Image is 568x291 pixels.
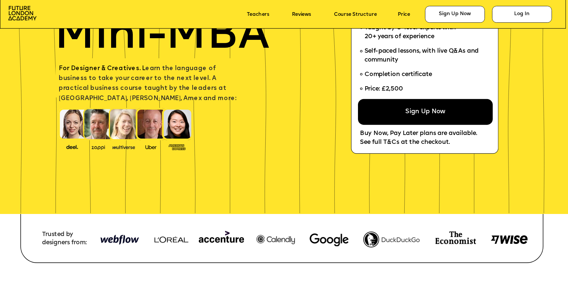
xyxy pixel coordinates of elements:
a: Price [398,12,410,17]
span: Trusted by designers from: [42,231,86,246]
span: earn the language of business to take your career to the next level. A practical business course ... [59,66,236,102]
img: image-93eab660-639c-4de6-957c-4ae039a0235a.png [166,143,188,151]
img: image-b2f1584c-cbf7-4a77-bbe0-f56ae6ee31f2.png [87,144,109,150]
img: image-99cff0b2-a396-4aab-8550-cf4071da2cb9.png [140,144,162,150]
span: For Designer & Creatives. L [59,66,145,72]
span: Mini-MBA [54,14,270,59]
img: image-948b81d4-ecfd-4a21-a3e0-8573ccdefa42.png [145,226,298,253]
span: Price: £2,500 [365,86,403,93]
a: Reviews [292,12,311,17]
img: image-388f4489-9820-4c53-9b08-f7df0b8d4ae2.png [61,143,83,150]
img: image-8d571a77-038a-4425-b27a-5310df5a295c.png [491,235,527,244]
span: Self-paced lessons, with live Q&As and community [365,48,481,64]
img: image-fef0788b-2262-40a7-a71a-936c95dc9fdc.png [363,231,420,248]
span: Buy Now, Pay Later plans are available. [360,131,477,137]
a: Teachers [247,12,269,17]
img: image-948b81d4-ecfd-4a21-a3e0-8573ccdefa42.png [97,227,142,253]
a: Course Structure [334,12,377,17]
img: image-780dffe3-2af1-445f-9bcc-6343d0dbf7fb.webp [310,233,349,246]
span: Completion certificate [365,72,432,78]
img: image-74e81e4e-c3ca-4fbf-b275-59ce4ac8e97d.png [436,231,476,244]
img: image-b7d05013-d886-4065-8d38-3eca2af40620.png [110,143,137,150]
span: See full T&Cs at the checkout. [360,140,450,146]
img: image-aac980e9-41de-4c2d-a048-f29dd30a0068.png [8,6,36,20]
